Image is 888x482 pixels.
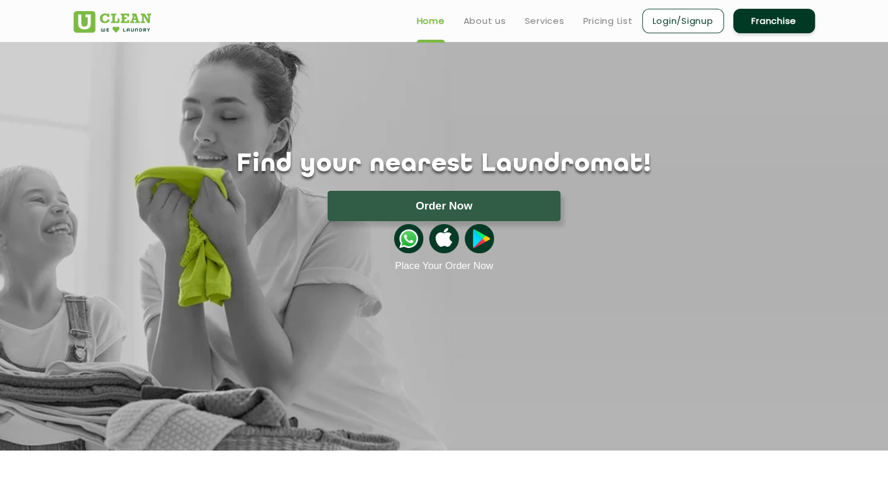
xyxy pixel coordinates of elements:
img: playstoreicon.png [465,224,494,253]
button: Order Now [328,191,560,221]
img: UClean Laundry and Dry Cleaning [74,11,151,33]
a: Home [417,14,445,28]
a: Login/Signup [642,9,724,33]
h1: Find your nearest Laundromat! [65,150,824,179]
a: Franchise [733,9,815,33]
a: Place Your Order Now [395,260,493,272]
img: whatsappicon.png [394,224,423,253]
a: Services [525,14,565,28]
a: About us [464,14,506,28]
img: apple-icon.png [429,224,458,253]
a: Pricing List [583,14,633,28]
